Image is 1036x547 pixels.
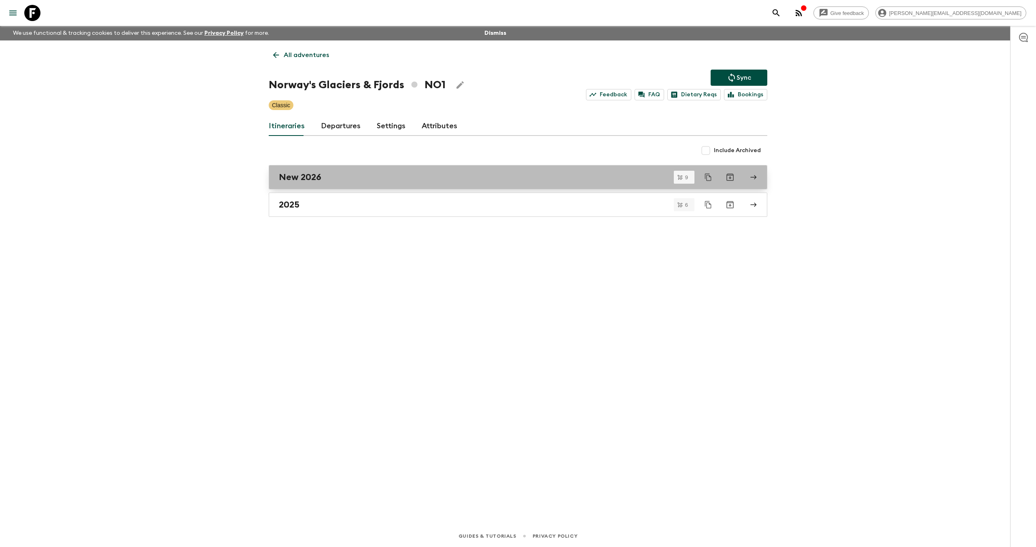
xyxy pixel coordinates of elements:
span: Give feedback [826,10,868,16]
span: 9 [680,175,693,180]
a: Give feedback [813,6,869,19]
button: Archive [722,169,738,185]
h1: Norway's Glaciers & Fjords NO1 [269,77,446,93]
a: All adventures [269,47,333,63]
h2: New 2026 [279,172,321,182]
a: Privacy Policy [533,532,577,541]
a: Attributes [422,117,457,136]
a: Settings [377,117,405,136]
a: Departures [321,117,361,136]
a: Privacy Policy [204,30,244,36]
a: 2025 [269,193,767,217]
button: Duplicate [701,197,715,212]
a: Itineraries [269,117,305,136]
button: Dismiss [482,28,508,39]
p: Sync [737,73,751,83]
button: menu [5,5,21,21]
button: Archive [722,197,738,213]
div: [PERSON_NAME][EMAIL_ADDRESS][DOMAIN_NAME] [875,6,1026,19]
span: [PERSON_NAME][EMAIL_ADDRESS][DOMAIN_NAME] [885,10,1026,16]
a: Bookings [724,89,767,100]
button: Edit Adventure Title [452,77,468,93]
a: New 2026 [269,165,767,189]
a: FAQ [635,89,664,100]
button: Duplicate [701,170,715,184]
button: search adventures [768,5,784,21]
a: Feedback [586,89,631,100]
p: Classic [272,101,290,109]
span: 6 [680,202,693,208]
h2: 2025 [279,199,299,210]
button: Sync adventure departures to the booking engine [711,70,767,86]
p: We use functional & tracking cookies to deliver this experience. See our for more. [10,26,272,40]
p: All adventures [284,50,329,60]
a: Dietary Reqs [667,89,721,100]
span: Include Archived [714,146,761,155]
a: Guides & Tutorials [459,532,516,541]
